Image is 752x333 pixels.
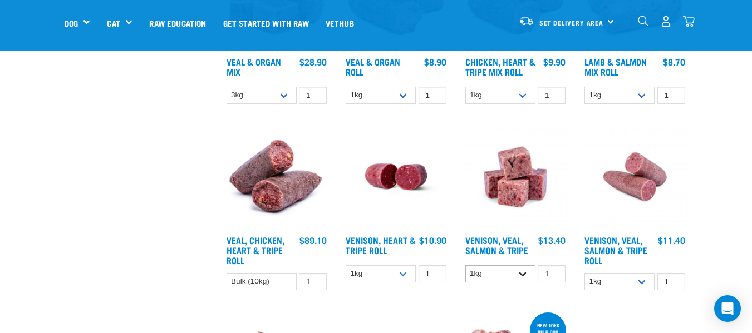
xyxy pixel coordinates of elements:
[317,1,362,45] a: Vethub
[683,16,695,27] img: home-icon@2x.png
[419,235,446,245] div: $10.90
[638,16,648,26] img: home-icon-1@2x.png
[538,87,566,104] input: 1
[539,21,604,24] span: Set Delivery Area
[346,59,400,74] a: Veal & Organ Roll
[424,57,446,67] div: $8.90
[663,57,685,67] div: $8.70
[346,237,416,252] a: Venison, Heart & Tripe Roll
[299,235,327,245] div: $89.10
[419,87,446,104] input: 1
[657,87,685,104] input: 1
[419,265,446,282] input: 1
[465,59,535,74] a: Chicken, Heart & Tripe Mix Roll
[519,16,534,26] img: van-moving.png
[299,273,327,290] input: 1
[714,295,741,322] div: Open Intercom Messenger
[227,59,281,74] a: Veal & Organ Mix
[538,235,566,245] div: $13.40
[141,1,214,45] a: Raw Education
[582,124,688,230] img: Venison Veal Salmon Tripe 1651
[658,235,685,245] div: $11.40
[465,237,528,252] a: Venison, Veal, Salmon & Tripe
[343,124,449,230] img: Raw Essentials Venison Heart & Tripe Hypoallergenic Raw Pet Food Bulk Roll Unwrapped
[107,17,120,29] a: Cat
[657,273,685,290] input: 1
[299,57,327,67] div: $28.90
[538,265,566,282] input: 1
[463,124,569,230] img: Venison Veal Salmon Tripe 1621
[660,16,672,27] img: user.png
[65,17,78,29] a: Dog
[543,57,566,67] div: $9.90
[584,59,647,74] a: Lamb & Salmon Mix Roll
[584,237,647,262] a: Venison, Veal, Salmon & Tripe Roll
[215,1,317,45] a: Get started with Raw
[224,124,330,230] img: 1263 Chicken Organ Roll 02
[227,237,284,262] a: Veal, Chicken, Heart & Tripe Roll
[299,87,327,104] input: 1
